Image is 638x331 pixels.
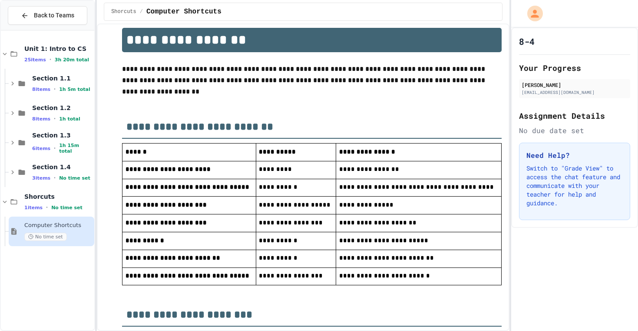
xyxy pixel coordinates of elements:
[51,205,83,211] span: No time set
[54,115,56,122] span: •
[50,56,51,63] span: •
[55,57,89,63] span: 3h 20m total
[32,74,93,82] span: Section 1.1
[59,116,80,122] span: 1h total
[8,6,87,25] button: Back to Teams
[24,222,93,229] span: Computer Shortcuts
[522,89,628,96] div: [EMAIL_ADDRESS][DOMAIN_NAME]
[111,8,136,15] span: Shorcuts
[59,87,90,92] span: 1h 5m total
[518,3,545,23] div: My Account
[519,125,630,136] div: No due date set
[24,57,46,63] span: 25 items
[519,62,630,74] h2: Your Progress
[32,131,93,139] span: Section 1.3
[54,174,56,181] span: •
[140,8,143,15] span: /
[522,81,628,89] div: [PERSON_NAME]
[24,233,67,241] span: No time set
[46,204,48,211] span: •
[24,205,43,211] span: 1 items
[32,104,93,112] span: Section 1.2
[32,87,50,92] span: 8 items
[519,35,535,47] h1: 8-4
[32,175,50,181] span: 3 items
[54,86,56,93] span: •
[526,150,623,160] h3: Need Help?
[32,146,50,151] span: 6 items
[24,193,93,201] span: Shorcuts
[32,163,93,171] span: Section 1.4
[526,164,623,207] p: Switch to "Grade View" to access the chat feature and communicate with your teacher for help and ...
[34,11,74,20] span: Back to Teams
[24,45,93,53] span: Unit 1: Intro to CS
[54,145,56,152] span: •
[59,175,90,181] span: No time set
[146,7,221,17] span: Computer Shortcuts
[519,110,630,122] h2: Assignment Details
[59,143,93,154] span: 1h 15m total
[32,116,50,122] span: 8 items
